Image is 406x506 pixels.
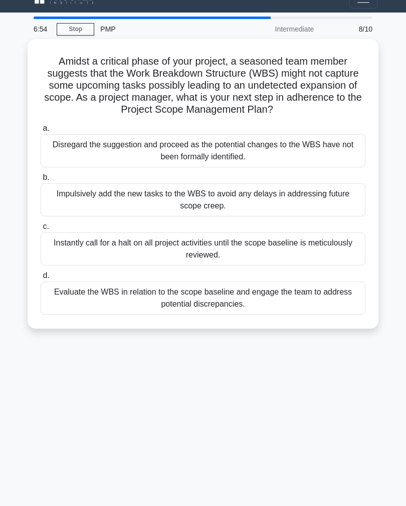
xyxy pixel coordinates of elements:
div: 8/10 [320,19,378,39]
span: d. [43,271,49,280]
div: Impulsively add the new tasks to the WBS to avoid any delays in addressing future scope creep. [41,183,365,216]
h5: Amidst a critical phase of your project, a seasoned team member suggests that the Work Breakdown ... [40,55,366,116]
span: a. [43,124,49,132]
div: PMP [94,19,232,39]
div: Disregard the suggestion and proceed as the potential changes to the WBS have not been formally i... [41,134,365,167]
span: c. [43,222,49,230]
div: Intermediate [232,19,320,39]
div: Instantly call for a halt on all project activities until the scope baseline is meticulously revi... [41,232,365,266]
a: Stop [57,23,94,36]
div: 6:54 [28,19,57,39]
span: b. [43,173,49,181]
div: Evaluate the WBS in relation to the scope baseline and engage the team to address potential discr... [41,282,365,315]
